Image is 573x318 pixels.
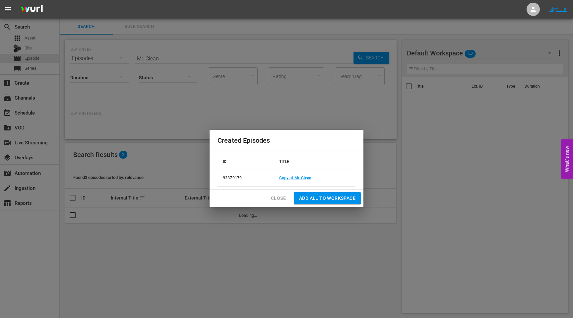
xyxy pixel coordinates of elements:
th: TITLE [274,154,355,170]
button: Close [266,192,291,204]
img: ans4CAIJ8jUAAAAAAAAAAAAAAAAAAAAAAAAgQb4GAAAAAAAAAAAAAAAAAAAAAAAAJMjXAAAAAAAAAAAAAAAAAAAAAAAAgAT5G... [16,2,48,17]
a: Copy of Mr. Clean [279,176,311,180]
button: Add all to Workspace [294,192,361,204]
td: 92379179 [218,170,274,186]
span: Close [271,194,286,202]
button: Open Feedback Widget [561,139,573,179]
span: menu [4,5,12,13]
th: ID [218,154,274,170]
span: Add all to Workspace [299,194,355,202]
a: Sign Out [549,7,567,12]
h2: Created Episodes [218,135,355,146]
